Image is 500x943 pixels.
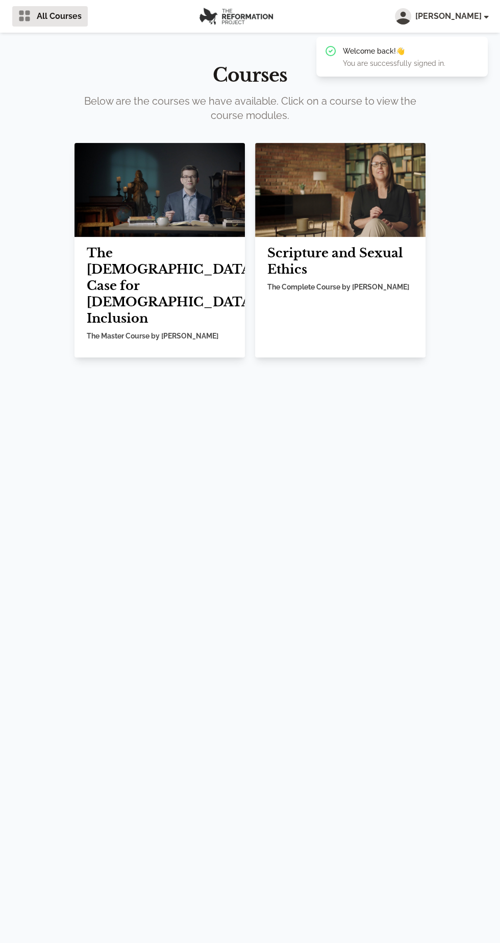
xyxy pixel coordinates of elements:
[343,46,480,56] p: Welcome back!👋
[267,245,413,278] h2: Scripture and Sexual Ethics
[199,8,273,25] img: logo.png
[12,6,88,27] a: All Courses
[267,282,413,292] h5: The Complete Course by [PERSON_NAME]
[395,8,488,25] button: [PERSON_NAME]
[87,331,233,341] h5: The Master Course by [PERSON_NAME]
[79,94,421,123] p: Below are the courses we have available. Click on a course to view the course modules.
[343,58,480,68] p: You are successfully signed in.
[255,143,426,237] img: Mountain
[87,245,233,327] h2: The [DEMOGRAPHIC_DATA] Case for [DEMOGRAPHIC_DATA] Inclusion
[37,10,82,22] span: All Courses
[415,10,488,22] span: [PERSON_NAME]
[12,65,488,86] h2: Courses
[74,143,245,237] img: Mountain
